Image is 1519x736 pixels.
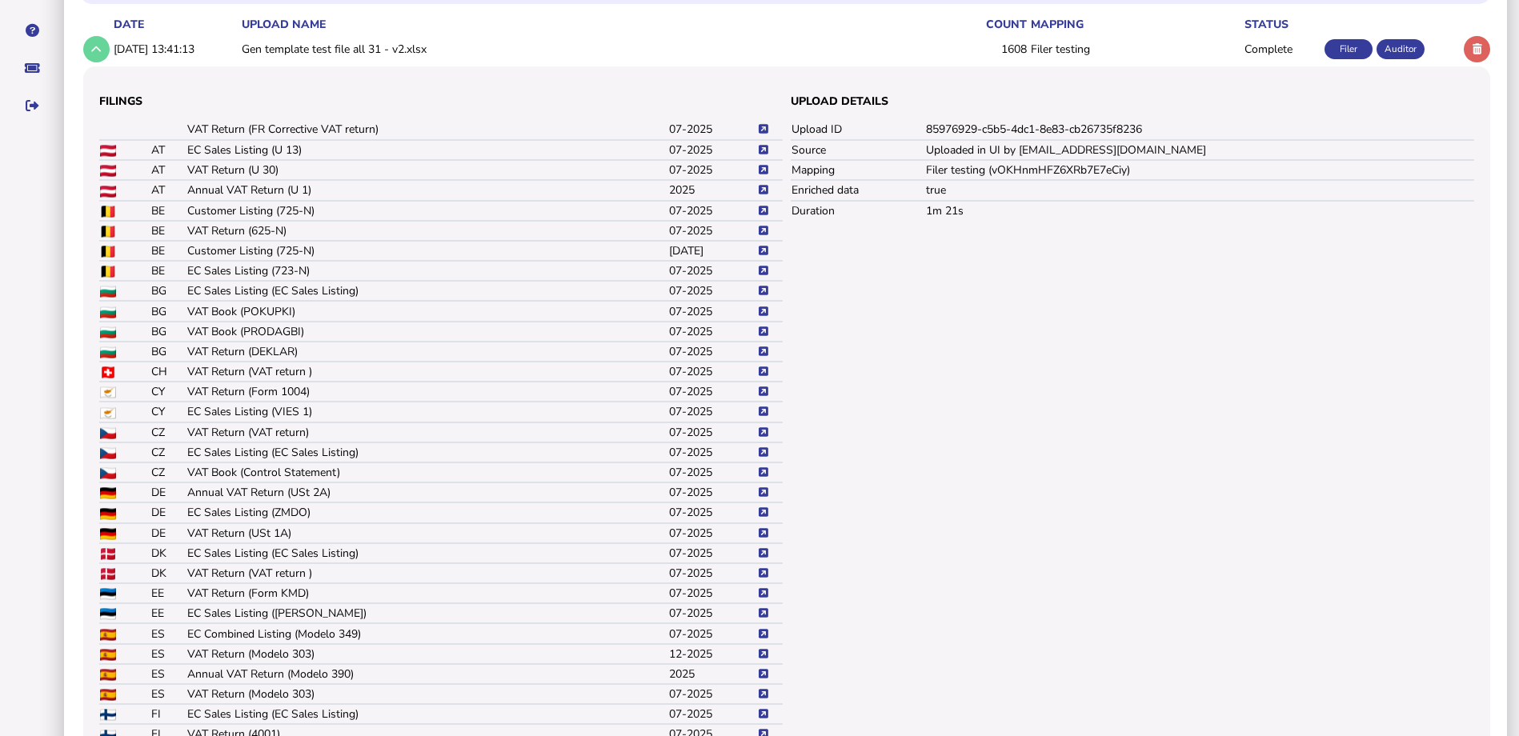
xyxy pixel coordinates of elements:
[100,629,116,641] img: ES flag
[150,382,187,402] td: CY
[791,120,925,140] td: Upload ID
[150,704,187,724] td: FI
[668,120,757,140] td: 07-2025
[186,120,668,140] td: VAT Return (FR Corrective VAT return)
[668,362,757,382] td: 07-2025
[150,221,187,241] td: BE
[1028,16,1241,33] th: mapping
[668,502,757,522] td: 07-2025
[1377,39,1425,59] div: Auditor
[186,563,668,583] td: VAT Return (VAT return )
[668,523,757,543] td: 07-2025
[186,301,668,321] td: VAT Book (POKUPKI)
[668,382,757,402] td: 07-2025
[100,508,116,520] img: DE flag
[150,603,187,623] td: EE
[150,442,187,462] td: CZ
[100,649,116,661] img: ES flag
[186,362,668,382] td: VAT Return (VAT return )
[100,709,116,721] img: FI flag
[186,704,668,724] td: EC Sales Listing (EC Sales Listing)
[668,201,757,221] td: 07-2025
[100,366,116,378] img: CH flag
[150,502,187,522] td: DE
[186,442,668,462] td: EC Sales Listing (EC Sales Listing)
[100,346,116,358] img: BG flag
[100,165,116,177] img: AT flag
[186,241,668,261] td: Customer Listing (725-N)
[150,482,187,502] td: DE
[186,180,668,200] td: Annual VAT Return (U 1)
[100,407,116,419] img: CY flag
[186,462,668,482] td: VAT Book (Control Statement)
[186,644,668,664] td: VAT Return (Modelo 303)
[100,487,116,499] img: DE flag
[668,241,757,261] td: [DATE]
[186,684,668,704] td: VAT Return (Modelo 303)
[668,664,757,684] td: 2025
[925,180,1474,200] td: true
[186,201,668,221] td: Customer Listing (725-N)
[791,140,925,160] td: Source
[15,89,49,122] button: Sign out
[186,623,668,643] td: EC Combined Listing (Modelo 349)
[100,286,116,298] img: BG flag
[150,583,187,603] td: EE
[668,221,757,241] td: 07-2025
[100,306,116,318] img: BG flag
[668,704,757,724] td: 07-2025
[150,140,187,160] td: AT
[186,482,668,502] td: Annual VAT Return (USt 2A)
[668,422,757,442] td: 07-2025
[668,160,757,180] td: 07-2025
[876,33,1028,66] td: 1608
[186,281,668,301] td: EC Sales Listing (EC Sales Listing)
[186,543,668,563] td: EC Sales Listing (EC Sales Listing)
[668,644,757,664] td: 12-2025
[668,623,757,643] td: 07-2025
[100,266,116,278] img: BE flag
[668,301,757,321] td: 07-2025
[186,402,668,422] td: EC Sales Listing (VIES 1)
[100,246,116,258] img: BE flag
[238,16,876,33] th: upload name
[150,281,187,301] td: BG
[668,322,757,342] td: 07-2025
[150,402,187,422] td: CY
[150,523,187,543] td: DE
[150,684,187,704] td: ES
[668,684,757,704] td: 07-2025
[668,603,757,623] td: 07-2025
[150,261,187,281] td: BE
[668,462,757,482] td: 07-2025
[1325,39,1373,59] div: Filer
[668,342,757,362] td: 07-2025
[1464,36,1490,62] button: Delete upload
[1241,16,1321,33] th: status
[791,94,1474,109] h3: Upload details
[100,226,116,238] img: BE flag
[186,382,668,402] td: VAT Return (Form 1004)
[100,326,116,338] img: BG flag
[925,140,1474,160] td: Uploaded in UI by [EMAIL_ADDRESS][DOMAIN_NAME]
[925,120,1474,140] td: 85976929-c5b5-4dc1-8e83-cb26735f8236
[668,140,757,160] td: 07-2025
[186,261,668,281] td: EC Sales Listing (723-N)
[150,160,187,180] td: AT
[100,447,116,459] img: CZ flag
[100,548,116,560] img: DK flag
[83,36,110,62] button: Show/hide row detail
[100,386,116,398] img: CY flag
[186,221,668,241] td: VAT Return (625-N)
[100,427,116,439] img: CZ flag
[99,94,783,109] h3: Filings
[925,201,1474,221] td: 1m 21s
[186,523,668,543] td: VAT Return (USt 1A)
[668,180,757,200] td: 2025
[100,689,116,701] img: ES flag
[15,51,49,85] button: Raise a support ticket
[150,623,187,643] td: ES
[150,462,187,482] td: CZ
[15,14,49,47] button: Help pages
[1241,33,1321,66] td: Complete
